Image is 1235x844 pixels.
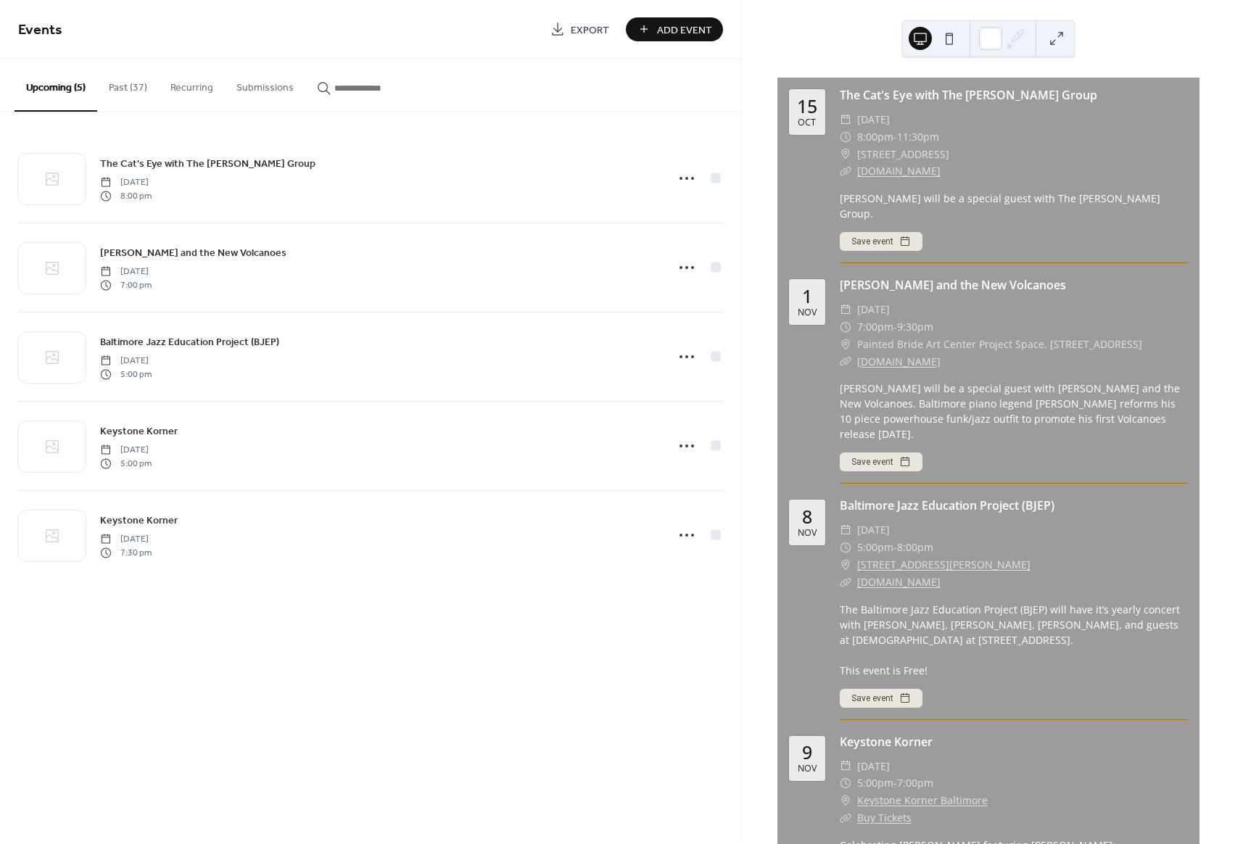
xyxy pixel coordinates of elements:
button: Upcoming (5) [15,59,97,112]
div: Nov [798,764,817,774]
a: Keystone Korner [100,423,178,439]
button: Save event [840,452,922,471]
span: - [893,128,897,146]
span: - [893,539,897,556]
span: [STREET_ADDRESS] [857,146,949,163]
div: ​ [840,353,851,371]
span: 7:00pm [897,774,933,792]
button: Past (37) [97,59,159,110]
a: [DOMAIN_NAME] [857,355,941,368]
span: 8:00 pm [100,189,152,202]
span: [DATE] [857,521,890,539]
div: The Baltimore Jazz Education Project (BJEP) will have it’s yearly concert with [PERSON_NAME], [PE... [840,602,1188,678]
button: Save event [840,689,922,708]
div: Oct [798,118,816,128]
div: ​ [840,809,851,827]
span: 9:30pm [897,318,933,336]
div: ​ [840,774,851,792]
span: [DATE] [100,533,152,546]
span: [DATE] [857,758,890,775]
span: Events [18,16,62,44]
div: 1 [802,287,812,305]
div: ​ [840,539,851,556]
span: 5:00 pm [100,368,152,381]
button: Submissions [225,59,305,110]
span: [PERSON_NAME] and the New Volcanoes [100,246,286,261]
a: The Cat's Eye with The [PERSON_NAME] Group [840,87,1097,103]
div: ​ [840,556,851,574]
div: ​ [840,336,851,353]
div: 15 [797,97,817,115]
div: [PERSON_NAME] will be a special guest with The [PERSON_NAME] Group. [840,191,1188,221]
div: ​ [840,146,851,163]
button: Add Event [626,17,723,41]
span: The Cat's Eye with The [PERSON_NAME] Group [100,157,315,172]
div: ​ [840,318,851,336]
a: [DOMAIN_NAME] [857,164,941,178]
a: [PERSON_NAME] and the New Volcanoes [840,277,1066,293]
div: ​ [840,758,851,775]
a: Keystone Korner [100,512,178,529]
span: 7:00pm [857,318,893,336]
span: [DATE] [100,355,152,368]
span: 11:30pm [897,128,939,146]
a: Keystone Korner Baltimore [857,792,988,809]
span: - [893,318,897,336]
span: - [893,774,897,792]
a: Buy Tickets [857,811,912,824]
div: Nov [798,529,817,538]
div: ​ [840,301,851,318]
span: [DATE] [100,444,152,457]
div: [PERSON_NAME] will be a special guest with [PERSON_NAME] and the New Volcanoes. Baltimore piano l... [840,381,1188,442]
span: Keystone Korner [100,513,178,529]
span: 7:30 pm [100,546,152,559]
span: 5:00pm [857,539,893,556]
span: 7:00 pm [100,278,152,291]
span: [DATE] [857,111,890,128]
div: ​ [840,574,851,591]
span: 8:00pm [897,539,933,556]
span: Keystone Korner [100,424,178,439]
div: ​ [840,521,851,539]
span: 5:00pm [857,774,893,792]
span: 5:00 pm [100,457,152,470]
div: 8 [802,508,812,526]
span: Painted Bride Art Center Project Space, [STREET_ADDRESS] [857,336,1142,353]
a: Keystone Korner [840,734,933,750]
span: Export [571,22,609,38]
div: ​ [840,162,851,180]
div: ​ [840,128,851,146]
span: Add Event [657,22,712,38]
a: [DOMAIN_NAME] [857,575,941,589]
a: Export [540,17,620,41]
span: Baltimore Jazz Education Project (BJEP) [100,335,279,350]
div: 9 [802,743,812,761]
div: ​ [840,792,851,809]
a: [PERSON_NAME] and the New Volcanoes [100,244,286,261]
div: Nov [798,308,817,318]
a: Baltimore Jazz Education Project (BJEP) [100,334,279,350]
a: Baltimore Jazz Education Project (BJEP) [840,497,1054,513]
a: The Cat's Eye with The [PERSON_NAME] Group [100,155,315,172]
span: [DATE] [100,176,152,189]
button: Recurring [159,59,225,110]
a: [STREET_ADDRESS][PERSON_NAME] [857,556,1030,574]
span: [DATE] [100,265,152,278]
button: Save event [840,232,922,251]
div: ​ [840,111,851,128]
span: [DATE] [857,301,890,318]
span: 8:00pm [857,128,893,146]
